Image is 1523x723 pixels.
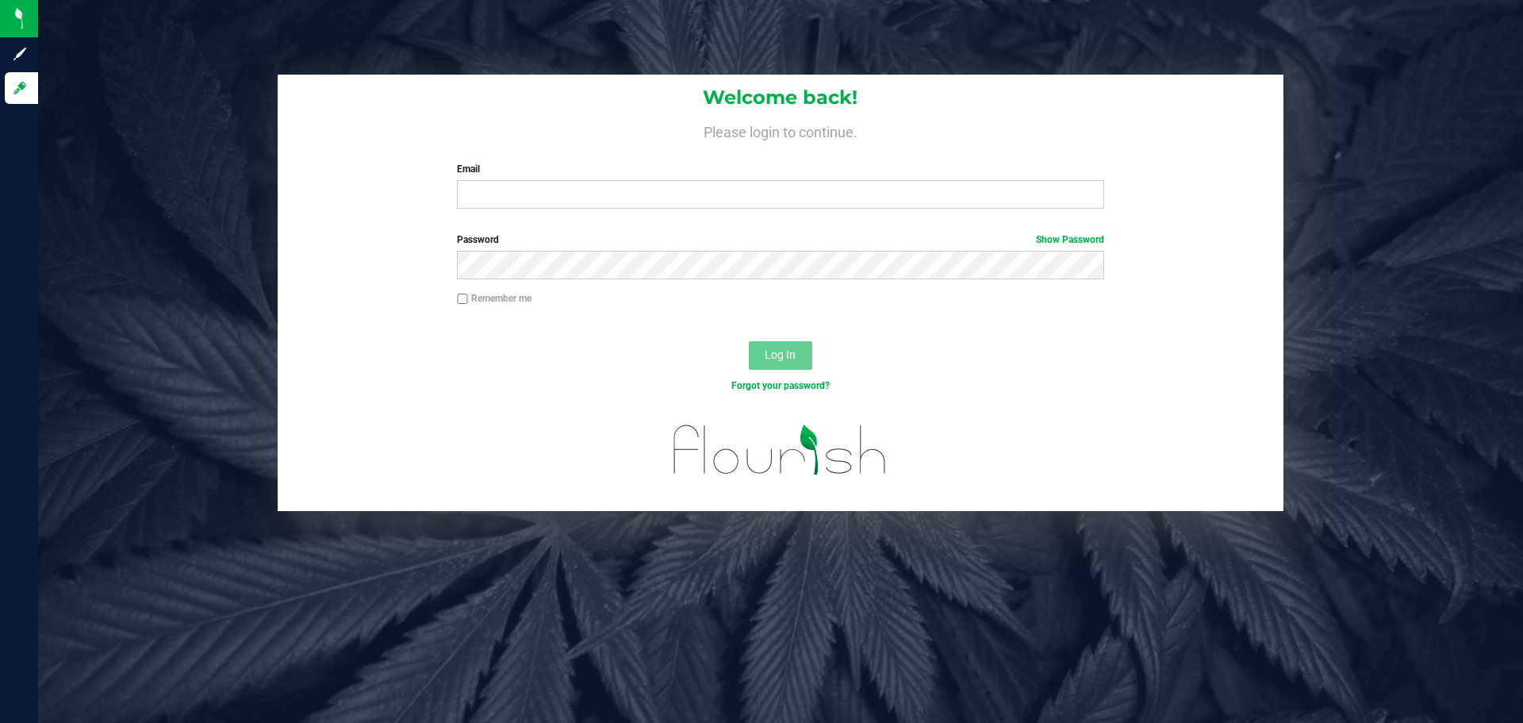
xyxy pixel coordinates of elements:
[457,294,468,305] input: Remember me
[12,46,28,62] inline-svg: Sign up
[12,80,28,96] inline-svg: Log in
[457,162,1103,176] label: Email
[765,348,796,361] span: Log In
[457,234,499,245] span: Password
[1036,234,1104,245] a: Show Password
[457,291,531,306] label: Remember me
[654,410,906,490] img: flourish_logo.svg
[278,87,1283,108] h1: Welcome back!
[731,380,830,391] a: Forgot your password?
[749,341,812,370] button: Log In
[278,121,1283,140] h4: Please login to continue.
